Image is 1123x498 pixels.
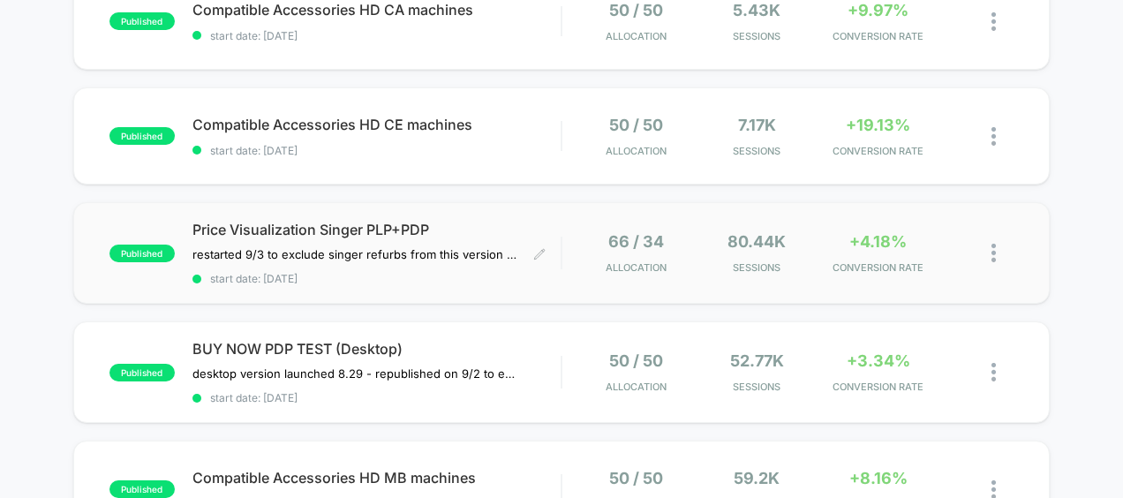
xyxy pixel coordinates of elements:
span: published [109,364,175,381]
span: start date: [DATE] [192,144,561,157]
span: Sessions [701,145,813,157]
span: CONVERSION RATE [822,145,934,157]
span: Allocation [606,261,667,274]
span: +19.13% [846,116,910,134]
span: CONVERSION RATE [822,30,934,42]
span: published [109,480,175,498]
img: close [991,244,996,262]
span: Compatible Accessories HD CA machines [192,1,561,19]
span: CONVERSION RATE [822,381,934,393]
span: desktop version launched 8.29﻿ - republished on 9/2 to ensure OOS products dont show the buy now ... [192,366,520,381]
span: +4.18% [849,232,907,251]
span: +8.16% [849,469,908,487]
span: 50 / 50 [609,116,663,134]
span: 59.2k [734,469,780,487]
span: +3.34% [847,351,910,370]
img: close [991,12,996,31]
span: Compatible Accessories HD MB machines [192,469,561,487]
span: 80.44k [727,232,786,251]
span: Allocation [606,381,667,393]
span: 7.17k [738,116,776,134]
span: start date: [DATE] [192,391,561,404]
span: published [109,12,175,30]
span: restarted 9/3 to exclude singer refurbs from this version of the test [192,247,520,261]
span: start date: [DATE] [192,272,561,285]
span: 50 / 50 [609,1,663,19]
span: Price Visualization Singer PLP+PDP [192,221,561,238]
span: 52.77k [730,351,784,370]
img: close [991,363,996,381]
img: close [991,127,996,146]
span: Sessions [701,30,813,42]
span: 66 / 34 [608,232,664,251]
span: published [109,245,175,262]
span: Allocation [606,145,667,157]
span: Sessions [701,381,813,393]
span: Sessions [701,261,813,274]
span: BUY NOW PDP TEST (Desktop) [192,340,561,358]
span: published [109,127,175,145]
span: Compatible Accessories HD CE machines [192,116,561,133]
span: CONVERSION RATE [822,261,934,274]
span: start date: [DATE] [192,29,561,42]
span: 5.43k [733,1,780,19]
span: +9.97% [848,1,908,19]
span: 50 / 50 [609,351,663,370]
span: 50 / 50 [609,469,663,487]
span: Allocation [606,30,667,42]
